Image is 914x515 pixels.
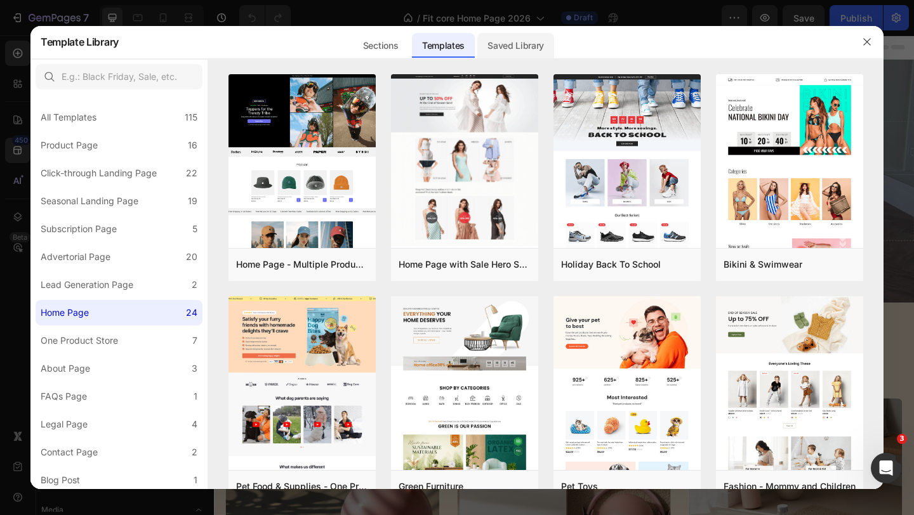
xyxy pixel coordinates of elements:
div: Home Page with Sale Hero Section [399,257,531,272]
p: Find Your Pilates Essentials [14,342,748,384]
div: Saved Library [477,33,554,58]
div: Pet Toys [561,479,598,494]
div: Legal Page [41,417,88,432]
div: Templates [412,33,475,58]
div: 1 [194,389,197,404]
div: Contact Page [41,445,98,460]
div: 22 [186,166,197,181]
div: 24 [186,305,197,320]
div: Drop element here [674,153,741,163]
h2: Consectetur elit 23-24 [10,93,366,136]
div: Subscription Page [41,221,117,237]
div: 16 [188,138,197,153]
div: 115 [185,110,197,125]
input: E.g.: Black Friday, Sale, etc. [36,64,202,89]
div: Unleash the Beats [80,202,168,216]
div: 2 [192,445,197,460]
iframe: Intercom live chat [871,453,901,483]
div: One Product Store [41,333,118,348]
div: All Templates [41,110,96,125]
div: Product Page [41,138,98,153]
div: 4 [192,417,197,432]
div: Sections [353,33,408,58]
div: Seasonal Landing Page [41,193,138,209]
div: 19 [188,193,197,209]
div: 1 [194,473,197,488]
div: 7 [192,333,197,348]
div: Fashion - Mommy and Children [724,479,856,494]
span: 3 [897,434,907,444]
div: FAQs Page [41,389,87,404]
div: 5 [192,221,197,237]
div: Green Furniture [399,479,463,494]
div: Bikini & Swimwear [724,257,802,272]
div: 3 [192,361,197,376]
div: About Page [41,361,90,376]
div: Holiday Back To School [561,257,661,272]
div: Advertorial Page [41,249,110,264]
p: But I must: explain to you how all this mistaken idea of denouncing pleasure [11,147,237,173]
div: Click-through Landing Page [41,166,157,181]
div: 2 [192,277,197,292]
div: Blog Post [41,473,80,488]
div: 20 [186,249,197,264]
h2: Template Library [41,25,119,58]
div: Pet Food & Supplies - One Product Store [236,479,368,494]
div: Home Page [41,305,89,320]
div: Home Page - Multiple Product - Apparel - Style 4 [236,257,368,272]
button: Unleash the Beats [10,195,238,223]
div: Lead Generation Page [41,277,133,292]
